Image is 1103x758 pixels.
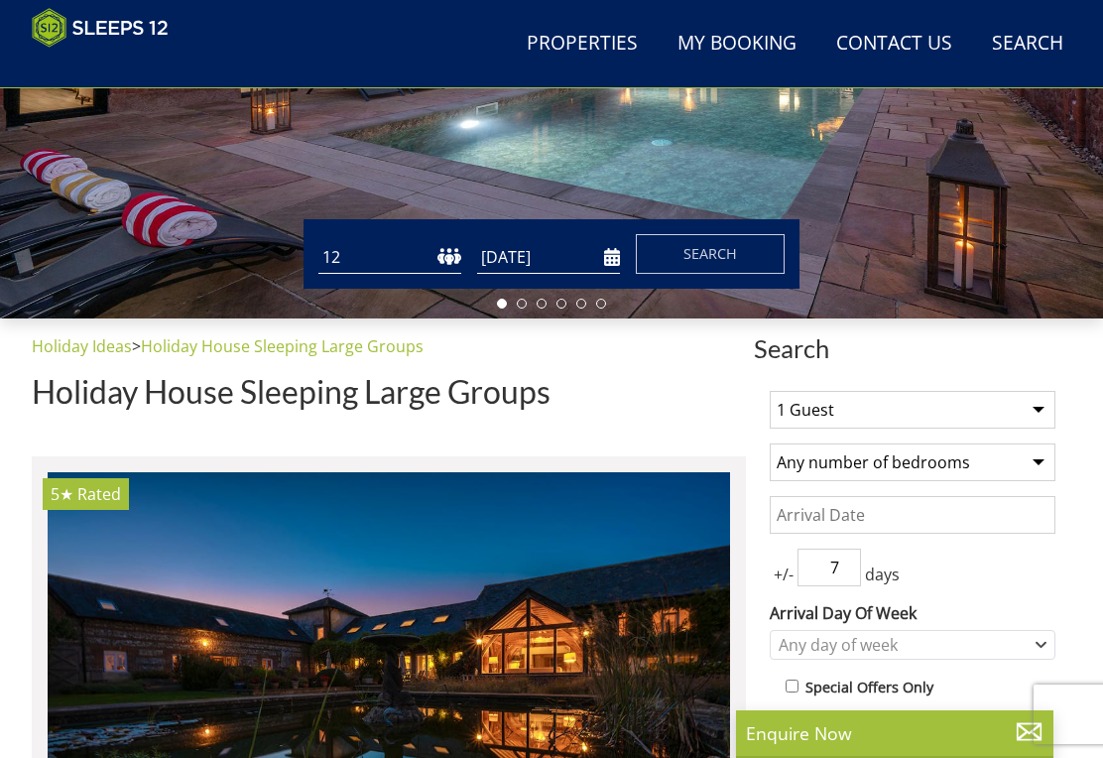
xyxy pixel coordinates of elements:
[22,60,230,76] iframe: Customer reviews powered by Trustpilot
[670,22,804,66] a: My Booking
[32,8,169,48] img: Sleeps 12
[984,22,1071,66] a: Search
[141,335,424,357] a: Holiday House Sleeping Large Groups
[477,241,620,274] input: Arrival Date
[51,483,73,505] span: House On The Hill has a 5 star rating under the Quality in Tourism Scheme
[32,374,746,409] h1: Holiday House Sleeping Large Groups
[132,335,141,357] span: >
[828,22,960,66] a: Contact Us
[519,22,646,66] a: Properties
[683,244,737,263] span: Search
[714,50,1103,758] iframe: LiveChat chat widget
[32,335,132,357] a: Holiday Ideas
[77,483,121,505] span: Rated
[636,234,785,274] button: Search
